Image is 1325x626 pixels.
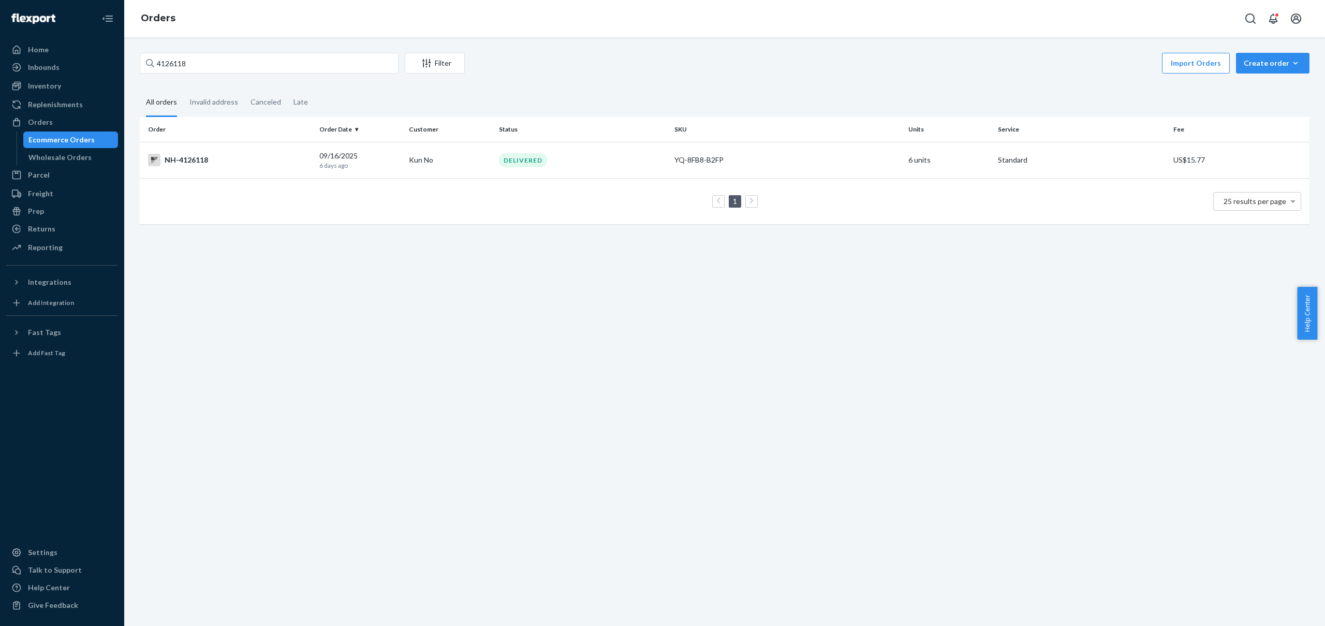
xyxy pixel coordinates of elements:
[6,167,118,183] a: Parcel
[1162,53,1230,74] button: Import Orders
[1224,197,1286,206] span: 25 results per page
[409,125,490,134] div: Customer
[28,62,60,72] div: Inbounds
[1169,117,1309,142] th: Fee
[1244,58,1302,68] div: Create order
[28,206,44,216] div: Prep
[140,53,399,74] input: Search orders
[405,53,465,74] button: Filter
[28,188,53,199] div: Freight
[495,117,670,142] th: Status
[148,154,311,166] div: NH-4126118
[405,142,494,178] td: Kun No
[28,99,83,110] div: Replenishments
[28,117,53,127] div: Orders
[6,114,118,130] a: Orders
[28,45,49,55] div: Home
[6,274,118,290] button: Integrations
[28,277,71,287] div: Integrations
[1286,8,1306,29] button: Open account menu
[6,597,118,614] button: Give Feedback
[731,197,739,206] a: Page 1 is your current page
[994,117,1169,142] th: Service
[28,327,61,338] div: Fast Tags
[6,185,118,202] a: Freight
[6,562,118,578] a: Talk to Support
[140,117,315,142] th: Order
[319,151,401,170] div: 09/16/2025
[132,4,184,34] ol: breadcrumbs
[319,161,401,170] p: 6 days ago
[499,153,547,167] div: DELIVERED
[1297,287,1317,340] button: Help Center
[11,13,55,24] img: Flexport logo
[6,295,118,311] a: Add Integration
[1169,142,1309,178] td: US$15.77
[28,224,55,234] div: Returns
[28,583,70,593] div: Help Center
[97,8,118,29] button: Close Navigation
[251,89,281,115] div: Canceled
[189,89,238,115] div: Invalid address
[146,89,177,117] div: All orders
[293,89,308,115] div: Late
[6,221,118,237] a: Returns
[6,96,118,113] a: Replenishments
[6,203,118,220] a: Prep
[28,600,78,610] div: Give Feedback
[23,132,119,148] a: Ecommerce Orders
[6,579,118,596] a: Help Center
[405,58,464,68] div: Filter
[141,12,175,24] a: Orders
[23,149,119,166] a: Wholesale Orders
[28,135,95,145] div: Ecommerce Orders
[674,155,900,165] div: YQ-8FB8-B2FP
[6,41,118,58] a: Home
[28,81,61,91] div: Inventory
[904,117,994,142] th: Units
[670,117,904,142] th: SKU
[6,78,118,94] a: Inventory
[6,544,118,561] a: Settings
[1263,8,1284,29] button: Open notifications
[6,239,118,256] a: Reporting
[28,348,65,357] div: Add Fast Tag
[28,152,92,163] div: Wholesale Orders
[28,565,82,575] div: Talk to Support
[315,117,405,142] th: Order Date
[1240,8,1261,29] button: Open Search Box
[6,345,118,361] a: Add Fast Tag
[998,155,1165,165] p: Standard
[904,142,994,178] td: 6 units
[6,59,118,76] a: Inbounds
[28,170,50,180] div: Parcel
[28,242,63,253] div: Reporting
[28,547,57,558] div: Settings
[1236,53,1309,74] button: Create order
[28,298,74,307] div: Add Integration
[6,324,118,341] button: Fast Tags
